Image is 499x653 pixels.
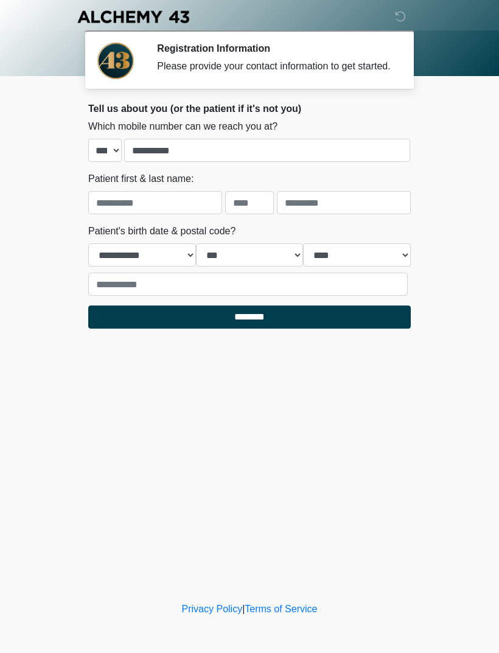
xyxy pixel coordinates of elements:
[88,103,411,114] h2: Tell us about you (or the patient if it's not you)
[88,172,194,186] label: Patient first & last name:
[245,604,317,614] a: Terms of Service
[157,59,393,74] div: Please provide your contact information to get started.
[97,43,134,79] img: Agent Avatar
[157,43,393,54] h2: Registration Information
[88,119,277,134] label: Which mobile number can we reach you at?
[242,604,245,614] a: |
[88,224,236,239] label: Patient's birth date & postal code?
[76,9,190,24] img: Alchemy 43 Logo
[182,604,243,614] a: Privacy Policy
